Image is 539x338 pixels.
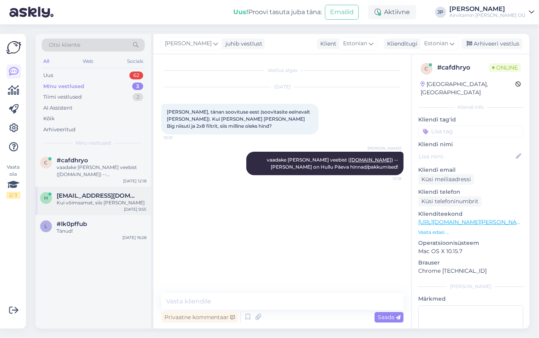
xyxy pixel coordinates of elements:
div: # cafdhryo [437,63,489,72]
input: Lisa tag [418,125,523,137]
p: Kliendi nimi [418,140,523,149]
div: Kliendi info [418,104,523,111]
p: Klienditeekond [418,210,523,218]
div: [DATE] [161,83,404,90]
p: Operatsioonisüsteem [418,239,523,247]
div: Uus [43,72,53,79]
div: Vestlus algas [161,67,404,74]
div: [DATE] 12:18 [123,178,146,184]
div: Küsi meiliaadressi [418,174,474,185]
div: Airvitamin [PERSON_NAME] OÜ [449,12,526,18]
p: Kliendi telefon [418,188,523,196]
span: Otsi kliente [49,41,80,49]
span: Estonian [343,39,367,48]
span: Saada [378,314,401,321]
div: 62 [129,72,143,79]
span: [PERSON_NAME] [367,145,401,151]
p: Kliendi tag'id [418,116,523,124]
span: Online [489,63,521,72]
a: [DOMAIN_NAME] [350,157,391,163]
button: Emailid [325,5,359,20]
a: [PERSON_NAME]Airvitamin [PERSON_NAME] OÜ [449,6,534,18]
div: [PERSON_NAME] [449,6,526,12]
div: Klient [317,40,336,48]
p: Chrome [TECHNICAL_ID] [418,267,523,275]
div: Vaata siia [6,163,20,199]
div: Web [81,56,95,66]
span: h [44,195,48,201]
p: Kliendi email [418,166,523,174]
div: juhib vestlust [222,40,262,48]
div: [PERSON_NAME] [418,283,523,290]
span: 12:18 [372,176,401,182]
span: Minu vestlused [76,140,111,147]
div: 3 [132,83,143,90]
span: Estonian [424,39,448,48]
span: [PERSON_NAME] [165,39,212,48]
span: #lk0pffub [57,220,87,228]
div: Arhiveeritud [43,126,76,134]
div: Tiimi vestlused [43,93,82,101]
div: Aktiivne [368,5,416,19]
div: Klienditugi [384,40,417,48]
div: Minu vestlused [43,83,84,90]
span: l [45,223,48,229]
div: All [42,56,51,66]
img: Askly Logo [6,40,21,55]
div: 2 [133,93,143,101]
div: Küsi telefoninumbrit [418,196,482,207]
span: henri.kruusel@gmail.com [57,192,138,199]
span: c [44,160,48,165]
div: AI Assistent [43,104,72,112]
p: Vaata edasi ... [418,229,523,236]
span: c [425,66,428,72]
p: Märkmed [418,295,523,303]
p: Brauser [418,259,523,267]
div: JP [435,7,446,18]
div: Privaatne kommentaar [161,312,238,323]
div: [GEOGRAPHIC_DATA], [GEOGRAPHIC_DATA] [421,80,515,97]
span: vaadake [PERSON_NAME] veebist ( ) -- [PERSON_NAME] on Hullu Päeva hinnad/pakkumised! [267,157,399,170]
div: [DATE] 16:28 [122,235,146,241]
input: Lisa nimi [419,152,514,161]
b: Uus! [233,8,248,16]
span: 10:51 [164,135,193,141]
div: Socials [126,56,145,66]
p: Mac OS X 10.15.7 [418,247,523,255]
div: Proovi tasuta juba täna: [233,7,322,17]
span: #cafdhryo [57,157,88,164]
div: 2 / 3 [6,192,20,199]
div: Arhiveeri vestlus [462,39,522,49]
a: [URL][DOMAIN_NAME][PERSON_NAME] [418,219,527,226]
span: [PERSON_NAME], tänan soovituse eest (soovitasite eelnevalt [PERSON_NAME]). Kui [PERSON_NAME] [PER... [167,109,311,129]
div: [DATE] 9:55 [124,206,146,212]
div: Kõik [43,115,55,123]
div: vaadake [PERSON_NAME] veebist ([DOMAIN_NAME]) -- [PERSON_NAME] on Hullu Päeva hinnad/pakkumised! [57,164,146,178]
div: Tänud! [57,228,146,235]
div: Kui võimsamat, siis [PERSON_NAME] [57,199,146,206]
